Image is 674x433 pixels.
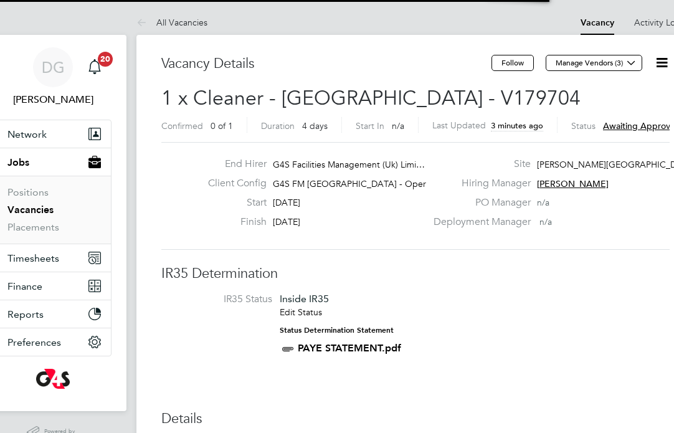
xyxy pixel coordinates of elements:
[7,280,42,292] span: Finance
[302,120,328,131] span: 4 days
[161,265,670,283] h3: IR35 Determination
[36,369,70,389] img: g4s-logo-retina.png
[426,158,531,171] label: Site
[356,120,384,131] label: Start In
[273,159,425,170] span: G4S Facilities Management (Uk) Limi…
[7,128,47,140] span: Network
[261,120,295,131] label: Duration
[7,156,29,168] span: Jobs
[198,177,267,190] label: Client Config
[491,55,534,71] button: Follow
[571,120,596,131] label: Status
[273,216,300,227] span: [DATE]
[392,120,404,131] span: n/a
[491,120,543,131] span: 3 minutes ago
[98,52,113,67] span: 20
[161,55,491,73] h3: Vacancy Details
[7,308,44,320] span: Reports
[161,120,203,131] label: Confirmed
[211,120,233,131] span: 0 of 1
[273,178,452,189] span: G4S FM [GEOGRAPHIC_DATA] - Operational
[298,342,401,354] a: PAYE STATEMENT.pdf
[82,47,107,87] a: 20
[581,17,614,28] a: Vacancy
[537,178,609,189] span: [PERSON_NAME]
[198,216,267,229] label: Finish
[7,252,59,264] span: Timesheets
[273,197,300,208] span: [DATE]
[198,158,267,171] label: End Hirer
[537,197,549,208] span: n/a
[7,204,54,216] a: Vacancies
[7,336,61,348] span: Preferences
[198,196,267,209] label: Start
[432,120,486,131] label: Last Updated
[426,196,531,209] label: PO Manager
[546,55,642,71] button: Manage Vendors (3)
[426,177,531,190] label: Hiring Manager
[7,221,59,233] a: Placements
[174,293,272,306] label: IR35 Status
[7,186,49,198] a: Positions
[161,410,670,428] h3: Details
[161,86,581,110] span: 1 x Cleaner - [GEOGRAPHIC_DATA] - V179704
[42,59,65,75] span: DG
[280,307,322,318] a: Edit Status
[136,17,207,28] a: All Vacancies
[280,293,329,305] span: Inside IR35
[426,216,531,229] label: Deployment Manager
[280,326,394,335] strong: Status Determination Statement
[539,216,552,227] span: n/a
